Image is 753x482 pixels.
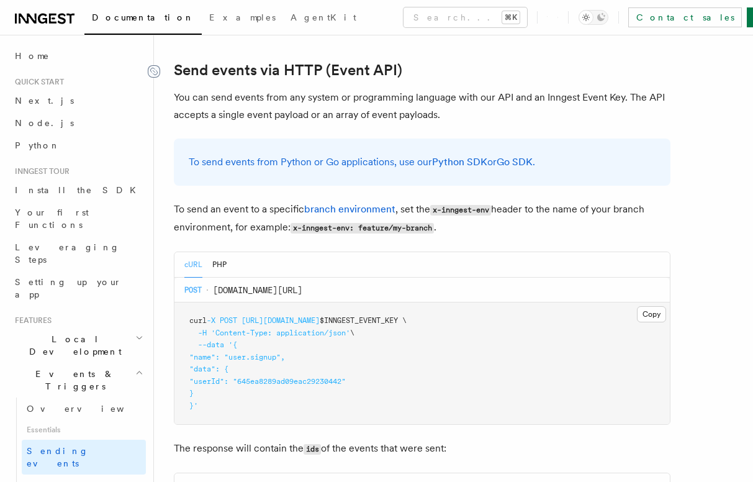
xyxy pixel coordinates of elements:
span: }' [189,401,198,410]
button: Search...⌘K [404,7,527,27]
span: Quick start [10,77,64,87]
a: Overview [22,398,146,420]
span: 'Content-Type: application/json' [211,329,350,337]
a: Next.js [10,89,146,112]
span: Events & Triggers [10,368,135,393]
span: -H [198,329,207,337]
span: } [189,389,194,398]
button: Local Development [10,328,146,363]
span: curl [189,316,207,325]
span: [URL][DOMAIN_NAME] [241,316,320,325]
a: Contact sales [628,7,742,27]
a: Setting up your app [10,271,146,306]
span: POST [184,285,202,295]
span: Leveraging Steps [15,242,120,265]
a: Send events via HTTP (Event API) [174,61,402,79]
button: cURL [184,252,202,278]
button: Events & Triggers [10,363,146,398]
span: Inngest tour [10,166,70,176]
a: Documentation [84,4,202,35]
a: Your first Functions [10,201,146,236]
a: AgentKit [283,4,364,34]
span: Python [15,140,60,150]
p: You can send events from any system or programming language with our API and an Inngest Event Key... [174,89,670,124]
p: The response will contain the of the events that were sent: [174,440,670,458]
span: AgentKit [291,12,356,22]
a: Go SDK [497,156,533,168]
span: Local Development [10,333,135,358]
a: Sending events [22,440,146,475]
kbd: ⌘K [502,11,520,24]
span: --data [198,340,224,349]
span: POST [220,316,237,325]
span: Your first Functions [15,207,89,230]
a: Install the SDK [10,179,146,201]
span: $INNGEST_EVENT_KEY \ [320,316,407,325]
code: ids [304,444,321,455]
button: Toggle dark mode [579,10,608,25]
a: Node.js [10,112,146,134]
span: "userId": "645ea8289ad09eac29230442" [189,377,346,386]
code: x-inngest-env: feature/my-branch [291,223,434,234]
span: [DOMAIN_NAME][URL] [213,284,302,296]
span: Documentation [92,12,194,22]
span: Overview [27,404,155,414]
span: -X [207,316,215,325]
a: Python SDK [432,156,487,168]
a: Examples [202,4,283,34]
span: '{ [228,340,237,349]
p: To send an event to a specific , set the header to the name of your branch environment, for examp... [174,201,670,237]
button: PHP [212,252,227,278]
span: Sending events [27,446,89,468]
p: To send events from Python or Go applications, use our or . [189,153,656,171]
span: Essentials [22,420,146,440]
span: Setting up your app [15,277,122,299]
span: Home [15,50,50,62]
span: Next.js [15,96,74,106]
a: Leveraging Steps [10,236,146,271]
span: "name": "user.signup", [189,353,285,361]
span: Examples [209,12,276,22]
a: Home [10,45,146,67]
span: "data": { [189,365,228,373]
span: \ [350,329,354,337]
span: Features [10,316,52,325]
span: Node.js [15,118,74,128]
a: Python [10,134,146,157]
code: x-inngest-env [430,205,491,216]
a: branch environment [304,203,395,215]
span: Install the SDK [15,185,143,195]
button: Copy [637,306,666,322]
